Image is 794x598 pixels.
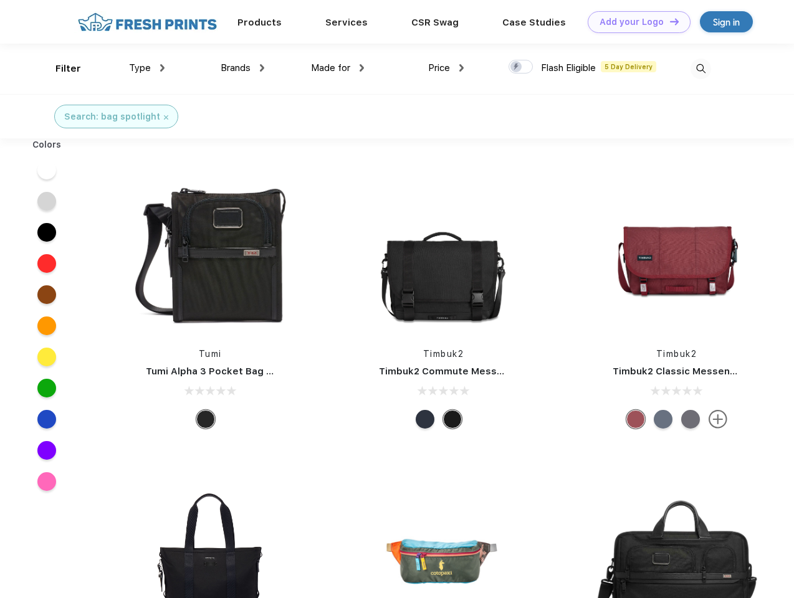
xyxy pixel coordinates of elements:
[146,366,292,377] a: Tumi Alpha 3 Pocket Bag Small
[260,64,264,72] img: dropdown.png
[237,17,282,28] a: Products
[199,349,222,359] a: Tumi
[221,62,251,74] span: Brands
[654,410,672,429] div: Eco Lightbeam
[55,62,81,76] div: Filter
[23,138,71,151] div: Colors
[360,169,526,335] img: func=resize&h=266
[626,410,645,429] div: Eco Collegiate Red
[681,410,700,429] div: Eco Army Pop
[360,64,364,72] img: dropdown.png
[443,410,462,429] div: Eco Black
[129,62,151,74] span: Type
[691,59,711,79] img: desktop_search.svg
[613,366,767,377] a: Timbuk2 Classic Messenger Bag
[700,11,753,32] a: Sign in
[541,62,596,74] span: Flash Eligible
[423,349,464,359] a: Timbuk2
[416,410,434,429] div: Eco Nautical
[164,115,168,120] img: filter_cancel.svg
[379,366,546,377] a: Timbuk2 Commute Messenger Bag
[594,169,760,335] img: func=resize&h=266
[713,15,740,29] div: Sign in
[127,169,293,335] img: func=resize&h=266
[600,17,664,27] div: Add your Logo
[160,64,165,72] img: dropdown.png
[656,349,697,359] a: Timbuk2
[196,410,215,429] div: Black
[459,64,464,72] img: dropdown.png
[670,18,679,25] img: DT
[74,11,221,33] img: fo%20logo%202.webp
[709,410,727,429] img: more.svg
[428,62,450,74] span: Price
[601,61,656,72] span: 5 Day Delivery
[64,110,160,123] div: Search: bag spotlight
[311,62,350,74] span: Made for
